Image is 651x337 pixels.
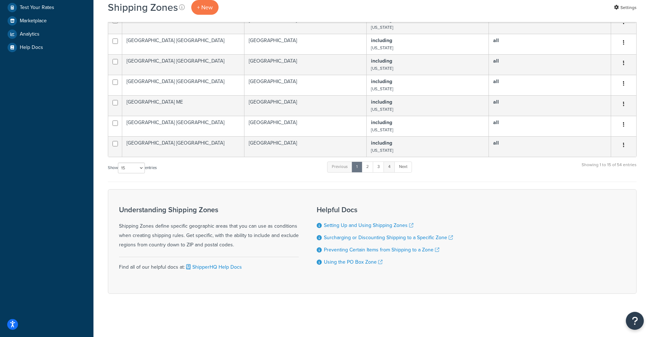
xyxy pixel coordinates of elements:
b: including [371,57,392,65]
a: Surcharging or Discounting Shipping to a Specific Zone [324,234,453,241]
h3: Understanding Shipping Zones [119,206,299,214]
a: Settings [614,3,637,13]
span: Help Docs [20,45,43,51]
a: Test Your Rates [5,1,88,14]
a: Marketplace [5,14,88,27]
b: all [493,119,499,126]
td: [GEOGRAPHIC_DATA] [GEOGRAPHIC_DATA] [122,34,244,54]
td: [GEOGRAPHIC_DATA] [244,136,367,157]
a: ShipperHQ Help Docs [185,263,242,271]
a: Using the PO Box Zone [324,258,382,266]
a: Next [394,161,412,172]
label: Show entries [108,163,157,173]
b: all [493,139,499,147]
small: [US_STATE] [371,86,393,92]
a: 2 [362,161,373,172]
td: [GEOGRAPHIC_DATA] [244,13,367,34]
a: 1 [352,161,362,172]
a: Previous [327,161,352,172]
div: Showing 1 to 15 of 54 entries [582,161,637,176]
a: Analytics [5,28,88,41]
td: [GEOGRAPHIC_DATA] [244,116,367,136]
td: [GEOGRAPHIC_DATA] ME [122,95,244,116]
small: [US_STATE] [371,147,393,154]
small: [US_STATE] [371,45,393,51]
a: 4 [384,161,395,172]
b: including [371,139,392,147]
a: 3 [373,161,384,172]
span: Marketplace [20,18,47,24]
td: [GEOGRAPHIC_DATA] [244,75,367,95]
h3: Helpful Docs [317,206,453,214]
b: all [493,78,499,85]
small: [US_STATE] [371,127,393,133]
b: including [371,78,392,85]
td: [GEOGRAPHIC_DATA] [GEOGRAPHIC_DATA] [122,136,244,157]
td: [GEOGRAPHIC_DATA] [244,54,367,75]
td: [GEOGRAPHIC_DATA] [244,34,367,54]
b: all [493,37,499,44]
td: [GEOGRAPHIC_DATA] [GEOGRAPHIC_DATA] [122,54,244,75]
span: + New [197,3,213,12]
td: [GEOGRAPHIC_DATA] [GEOGRAPHIC_DATA] [122,116,244,136]
span: Test Your Rates [20,5,54,11]
select: Showentries [118,163,145,173]
a: Help Docs [5,41,88,54]
a: Setting Up and Using Shipping Zones [324,222,413,229]
small: [US_STATE] [371,106,393,113]
b: including [371,37,392,44]
button: Open Resource Center [626,312,644,330]
small: [US_STATE] [371,24,393,31]
td: [GEOGRAPHIC_DATA] [GEOGRAPHIC_DATA] [122,75,244,95]
small: [US_STATE] [371,65,393,72]
b: all [493,98,499,106]
b: including [371,119,392,126]
div: Shipping Zones define specific geographic areas that you can use as conditions when creating ship... [119,206,299,250]
b: including [371,98,392,106]
b: all [493,57,499,65]
a: Preventing Certain Items from Shipping to a Zone [324,246,439,254]
td: [GEOGRAPHIC_DATA] [244,95,367,116]
td: United States ID [122,13,244,34]
h1: Shipping Zones [108,0,178,14]
span: Analytics [20,31,40,37]
div: Find all of our helpful docs at: [119,257,299,272]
